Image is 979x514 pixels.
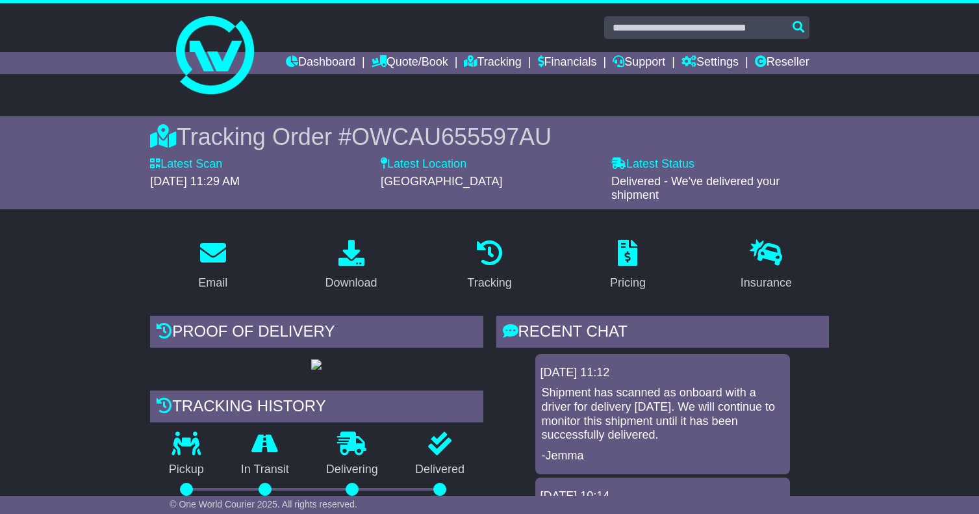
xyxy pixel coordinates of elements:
[307,463,396,477] p: Delivering
[540,366,785,380] div: [DATE] 11:12
[602,235,654,296] a: Pricing
[732,235,800,296] a: Insurance
[150,391,483,426] div: Tracking history
[286,52,355,74] a: Dashboard
[190,235,236,296] a: Email
[198,274,227,292] div: Email
[681,52,739,74] a: Settings
[311,359,322,370] img: GetPodImage
[467,274,511,292] div: Tracking
[222,463,307,477] p: In Transit
[372,52,448,74] a: Quote/Book
[542,386,783,442] p: Shipment has scanned as onboard with a driver for delivery [DATE]. We will continue to monitor th...
[381,175,502,188] span: [GEOGRAPHIC_DATA]
[325,274,377,292] div: Download
[538,52,597,74] a: Financials
[542,449,783,463] p: -Jemma
[496,316,829,351] div: RECENT CHAT
[150,123,829,151] div: Tracking Order #
[396,463,483,477] p: Delivered
[611,157,694,172] label: Latest Status
[610,274,646,292] div: Pricing
[611,175,780,202] span: Delivered - We've delivered your shipment
[150,463,222,477] p: Pickup
[150,157,222,172] label: Latest Scan
[317,235,386,296] a: Download
[741,274,792,292] div: Insurance
[464,52,521,74] a: Tracking
[351,123,552,150] span: OWCAU655597AU
[613,52,665,74] a: Support
[150,316,483,351] div: Proof of Delivery
[381,157,466,172] label: Latest Location
[459,235,520,296] a: Tracking
[755,52,809,74] a: Reseller
[540,489,785,504] div: [DATE] 10:14
[170,499,357,509] span: © One World Courier 2025. All rights reserved.
[150,175,240,188] span: [DATE] 11:29 AM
